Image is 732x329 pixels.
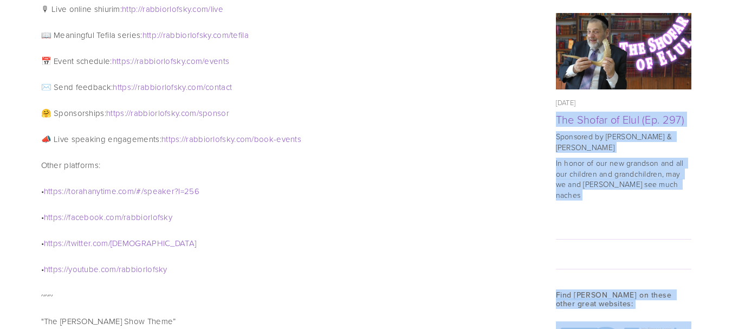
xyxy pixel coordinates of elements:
span: rabbiorlofsky [124,211,172,223]
a: The Shofar of Elul (Ep. 297) [556,13,691,89]
span: . [99,263,100,275]
span: / [108,237,111,249]
span: ? [174,185,178,197]
p: 📅 Event schedule: [41,55,529,68]
span: https [44,237,62,249]
span: com [192,3,208,15]
span: . [104,211,106,223]
span: . [185,55,186,67]
span: https [44,185,62,197]
span: com [181,107,197,119]
span: :// [130,55,137,67]
a: https://rabbiorlofsky.com/events [112,55,230,67]
span: book [254,133,274,145]
span: https [113,81,131,93]
span: torahanytime [68,185,116,197]
a: https://facebook.com/rabbiorlofsky [44,211,172,223]
a: https://youtube.com/rabbiorlofsky [44,263,167,275]
span: com [101,263,116,275]
span: / [251,133,254,145]
a: https://rabbiorlofsky.com/book-events [161,133,301,145]
p: ✉️ Send feedback: [41,81,529,94]
span: :// [62,237,68,249]
span: = [180,185,184,197]
span: https [106,107,125,119]
span: com [187,81,203,93]
span: :// [62,185,68,197]
a: http://rabbiorlofsky.com/live [122,3,223,15]
p: 🎙 Live online shiurim: [41,3,529,16]
p: 📣 Live speaking engagements: [41,133,529,146]
span: com [186,55,202,67]
span: rabbiorlofsky [186,133,234,145]
span: events [276,133,301,145]
a: http://rabbiorlofsky.com/tefila [142,29,249,41]
span: / [116,263,119,275]
span: . [234,133,236,145]
span: /#/ [134,185,144,197]
span: rabbiorlofsky [163,29,211,41]
span: . [211,29,213,41]
p: "The [PERSON_NAME] Show Theme” [41,315,529,328]
span: 256 [184,185,199,197]
span: . [116,185,118,197]
span: . [179,107,180,119]
p: ~~~ [41,289,529,302]
p: Sponsored by [PERSON_NAME] & [PERSON_NAME] [556,131,691,152]
span: tefila [231,29,249,41]
a: https://rabbiorlofsky.com/contact [113,81,232,93]
span: youtube [68,263,99,275]
span: - [274,133,276,145]
span: https [112,55,131,67]
span: rabbiorlofsky [131,107,179,119]
span: :// [131,81,138,93]
a: https://torahanytime.com/#/speaker?l=256 [44,185,199,197]
p: In honor of our new grandson and all our children and grandchildren, may we and [PERSON_NAME] see... [556,158,691,200]
span: / [203,81,205,93]
p: 📖 Meaningful Tefila series: [41,29,529,42]
span: contact [205,81,232,93]
span: rabbiorlofsky [138,81,186,93]
span: speaker [144,185,174,197]
span: / [208,3,210,15]
a: The Shofar of Elul (Ep. 297) [556,112,684,127]
p: 🤗 Sponsorships: [41,107,529,120]
a: https://twitter.com/[DEMOGRAPHIC_DATA] [44,237,196,249]
span: :// [62,263,68,275]
span: . [186,81,187,93]
span: / [202,55,204,67]
span: :// [62,211,68,223]
span: http [142,29,157,41]
span: / [229,29,231,41]
span: rabbiorlofsky [137,55,185,67]
span: rabbiorlofsky [119,263,167,275]
span: facebook [68,211,103,223]
p: • [41,237,529,250]
p: • [41,263,529,276]
span: https [44,263,62,275]
span: com [118,185,134,197]
span: rabbiorlofsky [142,3,191,15]
span: / [197,107,199,119]
span: https [44,211,62,223]
p: Other platforms: [41,159,529,172]
span: com [106,211,121,223]
p: • [41,185,529,198]
span: . [191,3,192,15]
span: :// [179,133,186,145]
span: :// [136,3,142,15]
span: :// [125,107,131,119]
span: :// [157,29,163,41]
span: https [161,133,180,145]
span: twitter [68,237,90,249]
span: l [178,185,180,197]
time: [DATE] [556,98,576,107]
span: http [122,3,136,15]
span: events [204,55,229,67]
span: sponsor [199,107,229,119]
p: • [41,211,529,224]
span: / [121,211,124,223]
span: com [236,133,252,145]
span: . [90,237,92,249]
span: com [93,237,108,249]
